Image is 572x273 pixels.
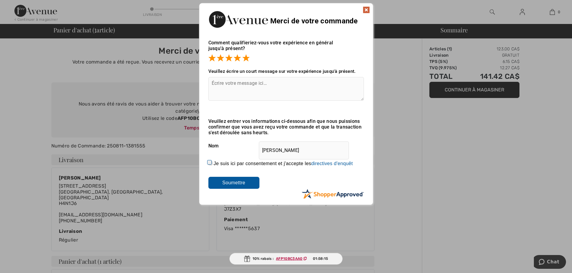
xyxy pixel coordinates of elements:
[208,34,364,63] div: Comment qualifieriez-vous votre expérience en général jusqu'à présent?
[208,9,268,29] img: Merci de votre commande
[244,256,250,262] img: Gift.svg
[270,17,358,25] span: Merci de votre commande
[208,177,259,189] input: Soumettre
[276,257,302,261] ins: AFP10BC3AA0
[311,161,353,166] a: directives d'enquêt
[208,138,364,153] div: Nom
[208,69,364,74] div: Veuillez écrire un court message sur votre expérience jusqu'à présent.
[208,118,364,135] div: Veuillez entrer vos informations ci-dessous afin que nous puissions confirmer que vous avez reçu ...
[229,253,343,265] div: 10% rabais :
[313,256,328,261] span: 01:58:15
[13,4,26,10] span: Chat
[213,161,353,166] label: Je suis ici par consentement et j'accepte les
[363,6,370,13] img: x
